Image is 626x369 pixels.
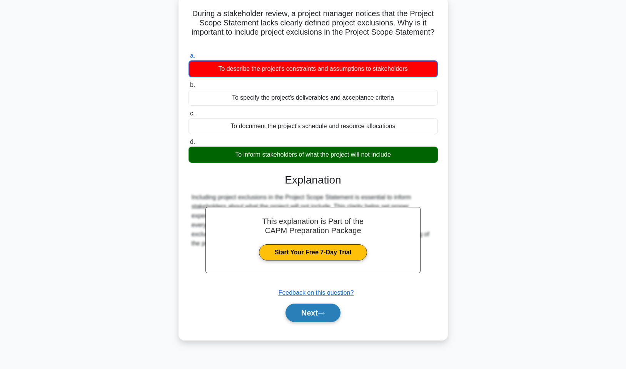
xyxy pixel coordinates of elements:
h5: During a stakeholder review, a project manager notices that the Project Scope Statement lacks cle... [188,9,439,47]
span: c. [190,110,195,117]
span: b. [190,82,195,88]
div: To document the project's schedule and resource allocations [189,118,438,134]
div: Including project exclusions in the Project Scope Statement is essential to inform stakeholders a... [192,193,435,248]
h3: Explanation [193,174,433,187]
span: a. [190,52,195,59]
div: To describe the project's constraints and assumptions to stakeholders [189,60,438,77]
div: To specify the project's deliverables and acceptance criteria [189,90,438,106]
a: Start Your Free 7-Day Trial [259,244,367,260]
a: Feedback on this question? [279,289,354,296]
button: Next [285,304,341,322]
div: To inform stakeholders of what the project will not include [189,147,438,163]
span: d. [190,139,195,145]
